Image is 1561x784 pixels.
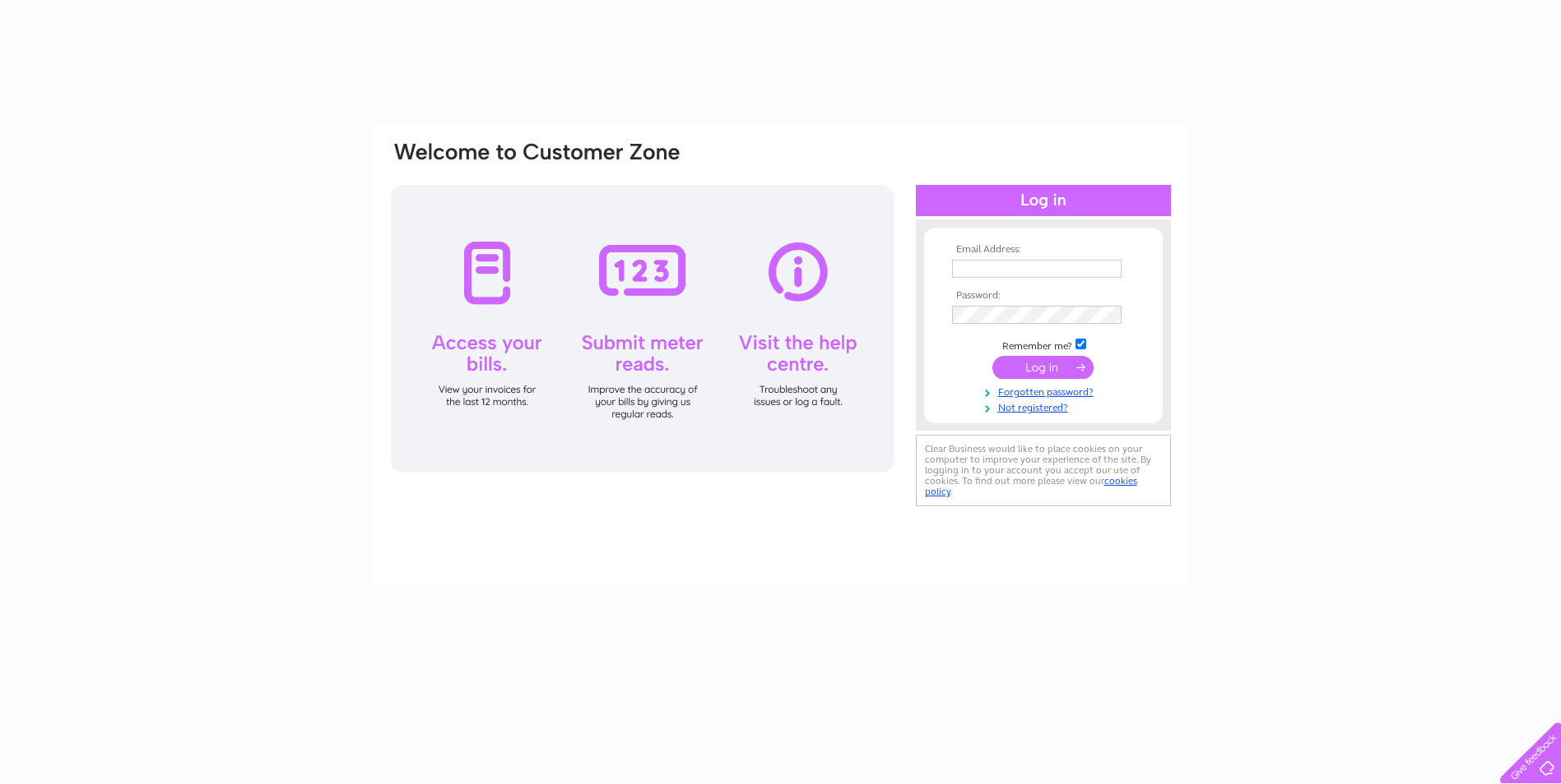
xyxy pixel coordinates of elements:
[948,290,1139,302] th: Password:
[992,356,1094,379] input: Submit
[948,336,1139,353] td: Remember me?
[948,244,1139,256] th: Email Address:
[952,383,1139,399] a: Forgotten password?
[952,399,1139,414] a: Not registered?
[916,435,1171,506] div: Clear Business would like to place cookies on your computer to improve your experience of the sit...
[925,475,1137,497] a: cookies policy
